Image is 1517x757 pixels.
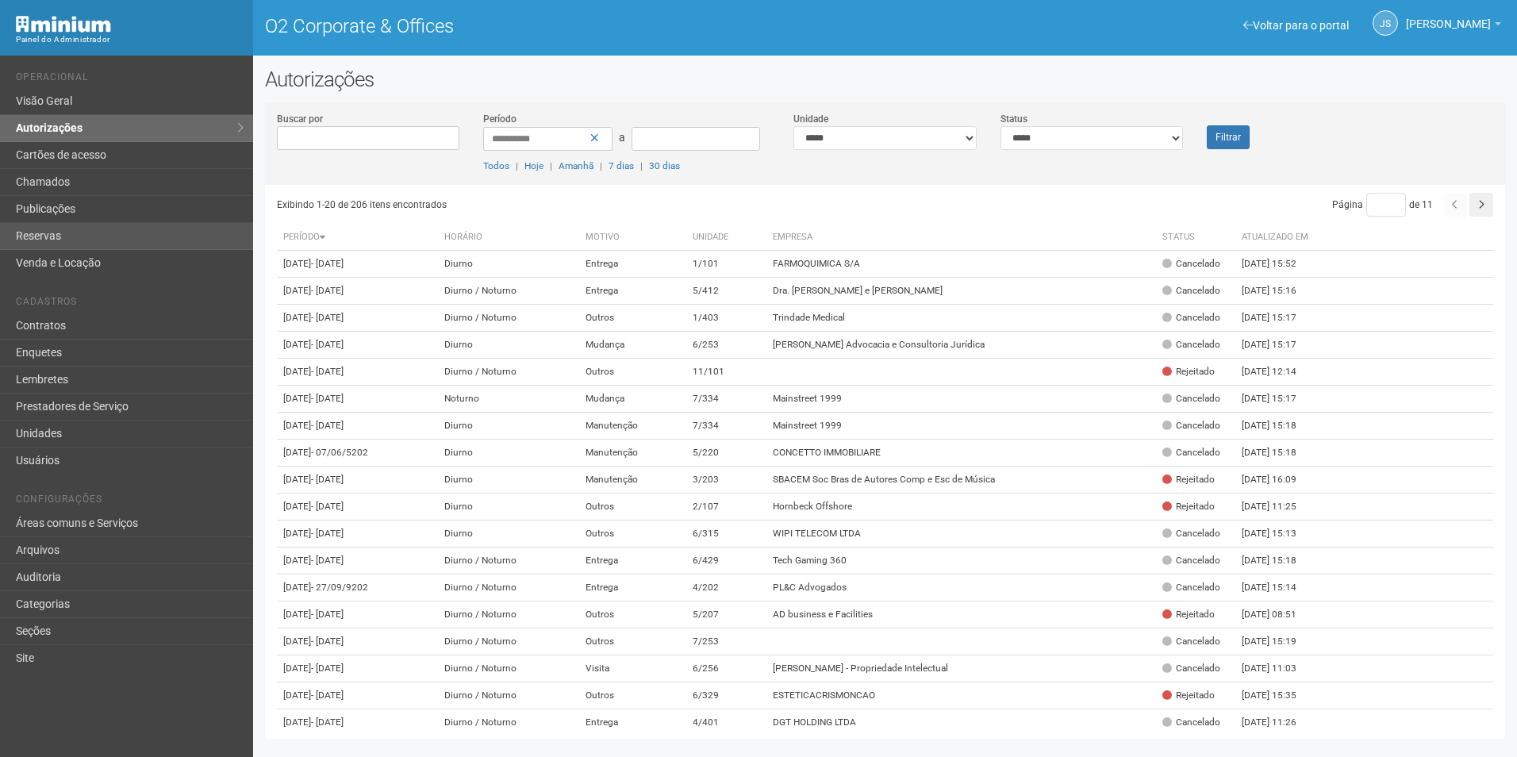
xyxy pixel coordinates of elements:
[1235,440,1323,467] td: [DATE] 15:18
[1162,284,1220,298] div: Cancelado
[686,574,766,601] td: 4/202
[311,474,344,485] span: - [DATE]
[793,112,828,126] label: Unidade
[438,225,578,251] th: Horário
[1162,311,1220,325] div: Cancelado
[766,278,1155,305] td: Dra. [PERSON_NAME] e [PERSON_NAME]
[1162,392,1220,405] div: Cancelado
[579,278,687,305] td: Entrega
[16,494,241,510] li: Configurações
[311,447,368,458] span: - 07/06/5202
[766,574,1155,601] td: PL&C Advogados
[277,494,439,521] td: [DATE]
[16,296,241,313] li: Cadastros
[311,285,344,296] span: - [DATE]
[277,278,439,305] td: [DATE]
[1406,2,1491,30] span: Jeferson Souza
[559,160,593,171] a: Amanhã
[483,112,517,126] label: Período
[1162,446,1220,459] div: Cancelado
[579,494,687,521] td: Outros
[277,655,439,682] td: [DATE]
[277,682,439,709] td: [DATE]
[1162,689,1215,702] div: Rejeitado
[277,193,885,217] div: Exibindo 1-20 de 206 itens encontrados
[438,440,578,467] td: Diurno
[265,16,874,37] h1: O2 Corporate & Offices
[16,33,241,47] div: Painel do Administrador
[277,386,439,413] td: [DATE]
[766,601,1155,628] td: AD business e Facilities
[1235,682,1323,709] td: [DATE] 15:35
[766,467,1155,494] td: SBACEM Soc Bras de Autores Comp e Esc de Música
[579,548,687,574] td: Entrega
[1162,608,1215,621] div: Rejeitado
[766,655,1155,682] td: [PERSON_NAME] - Propriedade Intelectual
[277,467,439,494] td: [DATE]
[686,251,766,278] td: 1/101
[1162,581,1220,594] div: Cancelado
[686,601,766,628] td: 5/207
[1162,635,1220,648] div: Cancelado
[579,225,687,251] th: Motivo
[579,467,687,494] td: Manutenção
[1162,257,1220,271] div: Cancelado
[579,332,687,359] td: Mudança
[766,709,1155,736] td: DGT HOLDING LTDA
[1235,521,1323,548] td: [DATE] 15:13
[1235,548,1323,574] td: [DATE] 15:18
[311,339,344,350] span: - [DATE]
[579,521,687,548] td: Outros
[311,393,344,404] span: - [DATE]
[686,225,766,251] th: Unidade
[311,717,344,728] span: - [DATE]
[1235,332,1323,359] td: [DATE] 15:17
[579,655,687,682] td: Visita
[277,601,439,628] td: [DATE]
[277,332,439,359] td: [DATE]
[686,655,766,682] td: 6/256
[766,413,1155,440] td: Mainstreet 1999
[686,682,766,709] td: 6/329
[579,709,687,736] td: Entrega
[640,160,643,171] span: |
[1235,494,1323,521] td: [DATE] 11:25
[1235,251,1323,278] td: [DATE] 15:52
[1162,554,1220,567] div: Cancelado
[579,251,687,278] td: Entrega
[579,601,687,628] td: Outros
[438,655,578,682] td: Diurno / Noturno
[686,521,766,548] td: 6/315
[686,359,766,386] td: 11/101
[766,682,1155,709] td: ESTETICACRISMONCAO
[766,521,1155,548] td: WIPI TELECOM LTDA
[619,131,625,144] span: a
[311,636,344,647] span: - [DATE]
[686,305,766,332] td: 1/403
[277,251,439,278] td: [DATE]
[277,709,439,736] td: [DATE]
[265,67,1505,91] h2: Autorizações
[550,160,552,171] span: |
[311,528,344,539] span: - [DATE]
[1207,125,1250,149] button: Filtrar
[277,548,439,574] td: [DATE]
[686,440,766,467] td: 5/220
[686,628,766,655] td: 7/253
[277,574,439,601] td: [DATE]
[766,225,1155,251] th: Empresa
[1373,10,1398,36] a: JS
[766,305,1155,332] td: Trindade Medical
[579,386,687,413] td: Mudança
[649,160,680,171] a: 30 dias
[277,359,439,386] td: [DATE]
[686,332,766,359] td: 6/253
[609,160,634,171] a: 7 dias
[16,16,111,33] img: Minium
[766,548,1155,574] td: Tech Gaming 360
[1235,305,1323,332] td: [DATE] 15:17
[438,251,578,278] td: Diurno
[438,386,578,413] td: Noturno
[438,601,578,628] td: Diurno / Noturno
[1000,112,1027,126] label: Status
